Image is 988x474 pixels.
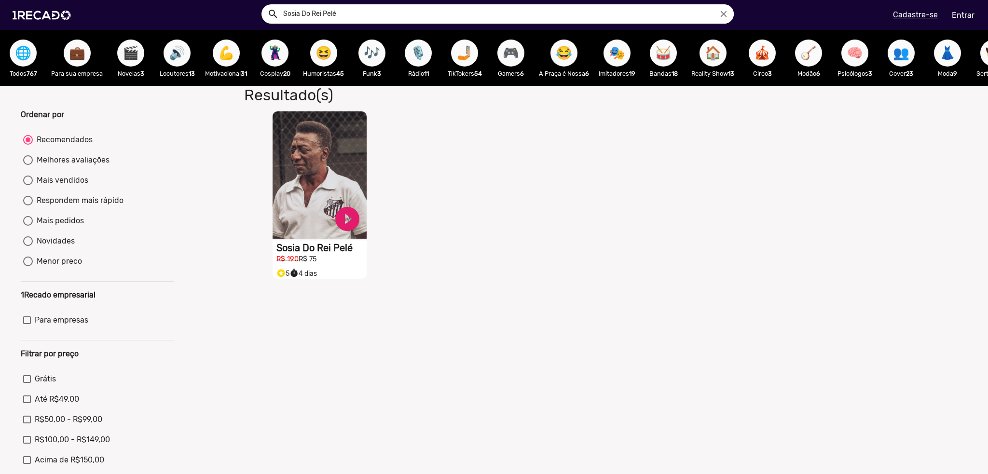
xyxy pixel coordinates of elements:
p: Rádio [400,69,437,78]
span: Acima de R$150,00 [35,454,104,466]
button: 🪕 [795,40,822,67]
button: 🎪 [749,40,776,67]
button: 🎙️ [405,40,432,67]
p: Todos [5,69,41,78]
mat-icon: Example home icon [267,8,279,20]
span: 4 dias [289,270,317,278]
b: 1Recado empresarial [21,290,96,299]
div: Respondem mais rápido [33,195,123,206]
small: R$ 75 [299,255,317,263]
b: 3 [140,70,144,77]
button: 👗 [934,40,961,67]
span: 🎬 [123,40,139,67]
input: Pesquisar... [276,4,734,24]
p: Circo [744,69,781,78]
span: 5 [276,270,289,278]
b: 3 [868,70,872,77]
b: 45 [336,70,344,77]
span: R$50,00 - R$99,00 [35,414,102,425]
i: close [718,9,729,19]
p: Humoristas [303,69,344,78]
p: Funk [354,69,390,78]
b: 18 [672,70,678,77]
button: 💪 [213,40,240,67]
span: 🤳🏼 [456,40,473,67]
p: Reality Show [691,69,734,78]
div: Mais pedidos [33,215,84,227]
span: Grátis [35,373,56,385]
b: 20 [283,70,290,77]
b: 6 [585,70,589,77]
b: 3 [377,70,381,77]
span: 🧠 [847,40,863,67]
b: 9 [953,70,957,77]
p: Moda [929,69,966,78]
u: Cadastre-se [893,10,938,19]
p: A Praça é Nossa [539,69,589,78]
b: 767 [27,70,37,77]
span: 🔊 [169,40,185,67]
video: S1RECADO vídeos dedicados para fãs e empresas [273,111,367,239]
b: 6 [520,70,524,77]
span: 🦹🏼‍♀️ [267,40,283,67]
button: 🥁 [650,40,677,67]
span: 🎙️ [410,40,426,67]
button: 🧠 [841,40,868,67]
button: 💼 [64,40,91,67]
button: 🎮 [497,40,524,67]
span: 💼 [69,40,85,67]
i: timer [289,266,299,278]
button: 🔊 [164,40,191,67]
p: Novelas [112,69,149,78]
b: 3 [768,70,772,77]
span: 🏠 [705,40,721,67]
p: Psicólogos [837,69,873,78]
div: Novidades [33,235,75,247]
span: 🎭 [609,40,625,67]
b: Ordenar por [21,110,64,119]
span: 🥁 [655,40,672,67]
span: Para empresas [35,314,88,326]
p: Para sua empresa [51,69,103,78]
button: 🦹🏼‍♀️ [261,40,288,67]
div: Recomendados [33,134,93,146]
p: Cosplay [257,69,293,78]
a: play_circle_filled [333,204,362,233]
span: 💪 [218,40,234,67]
span: 🌐 [15,40,31,67]
button: 🎭 [604,40,631,67]
i: Selo super talento [276,266,286,278]
button: 👥 [888,40,915,67]
button: 🎶 [358,40,385,67]
small: stars [276,269,286,278]
p: Gamers [493,69,529,78]
div: Mais vendidos [33,175,88,186]
button: 😆 [310,40,337,67]
a: Entrar [946,7,981,24]
button: 🏠 [700,40,727,67]
b: 19 [629,70,635,77]
button: 🌐 [10,40,37,67]
span: 👥 [893,40,909,67]
span: Até R$49,00 [35,393,79,405]
b: 11 [424,70,429,77]
b: 54 [474,70,482,77]
h1: Sosia Do Rei Pelé [276,242,367,254]
b: 13 [728,70,734,77]
b: 31 [241,70,247,77]
span: R$100,00 - R$149,00 [35,434,110,446]
small: timer [289,269,299,278]
div: Menor preco [33,256,82,267]
b: 23 [906,70,913,77]
p: Imitadores [599,69,635,78]
b: 6 [816,70,820,77]
div: Melhores avaliações [33,154,110,166]
span: 😆 [316,40,332,67]
p: TikTokers [446,69,483,78]
p: Locutores [159,69,195,78]
b: 13 [189,70,195,77]
span: 👗 [939,40,956,67]
span: 🎮 [503,40,519,67]
small: R$ 190 [276,255,299,263]
p: Modão [790,69,827,78]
